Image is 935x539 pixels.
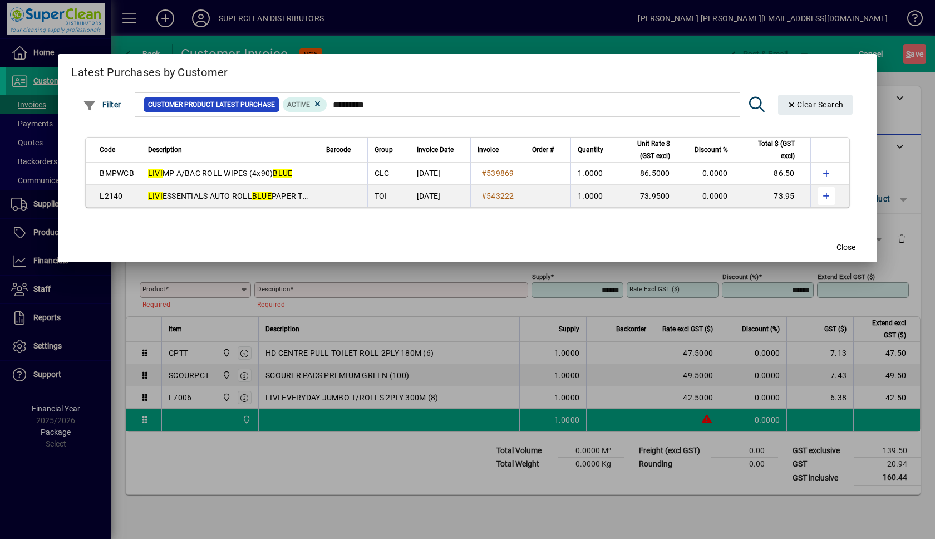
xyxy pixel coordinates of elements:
[626,138,670,162] span: Unit Rate $ (GST excl)
[744,185,810,207] td: 73.95
[287,101,310,109] span: Active
[148,192,378,200] span: ESSENTIALS AUTO ROLL PAPER TOWEL 2PLY 140M (6)
[148,144,312,156] div: Description
[744,163,810,185] td: 86.50
[410,163,470,185] td: [DATE]
[695,144,728,156] span: Discount %
[686,163,744,185] td: 0.0000
[578,144,613,156] div: Quantity
[148,192,163,200] em: LIVI
[148,144,182,156] span: Description
[626,138,680,162] div: Unit Rate $ (GST excl)
[148,99,275,110] span: Customer Product Latest Purchase
[273,169,292,178] em: BLUE
[326,144,351,156] span: Barcode
[375,144,393,156] span: Group
[148,169,293,178] span: MP A/BAC ROLL WIPES (4x90)
[481,192,486,200] span: #
[100,144,134,156] div: Code
[570,185,619,207] td: 1.0000
[58,54,877,86] h2: Latest Purchases by Customer
[686,185,744,207] td: 0.0000
[478,167,518,179] a: #539869
[375,169,390,178] span: CLC
[100,144,115,156] span: Code
[836,242,855,253] span: Close
[828,238,864,258] button: Close
[83,100,121,109] span: Filter
[148,169,163,178] em: LIVI
[486,192,514,200] span: 543222
[417,144,464,156] div: Invoice Date
[80,95,124,115] button: Filter
[100,192,122,200] span: L2140
[693,144,738,156] div: Discount %
[619,163,686,185] td: 86.5000
[532,144,554,156] span: Order #
[619,185,686,207] td: 73.9500
[570,163,619,185] td: 1.0000
[326,144,361,156] div: Barcode
[578,144,603,156] span: Quantity
[375,144,403,156] div: Group
[283,97,327,112] mat-chip: Product Activation Status: Active
[478,144,518,156] div: Invoice
[252,192,272,200] em: BLUE
[481,169,486,178] span: #
[410,185,470,207] td: [DATE]
[787,100,844,109] span: Clear Search
[100,169,134,178] span: BMPWCB
[751,138,805,162] div: Total $ (GST excl)
[486,169,514,178] span: 539869
[778,95,853,115] button: Clear
[478,144,499,156] span: Invoice
[532,144,564,156] div: Order #
[417,144,454,156] span: Invoice Date
[478,190,518,202] a: #543222
[751,138,795,162] span: Total $ (GST excl)
[375,192,387,200] span: TOI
